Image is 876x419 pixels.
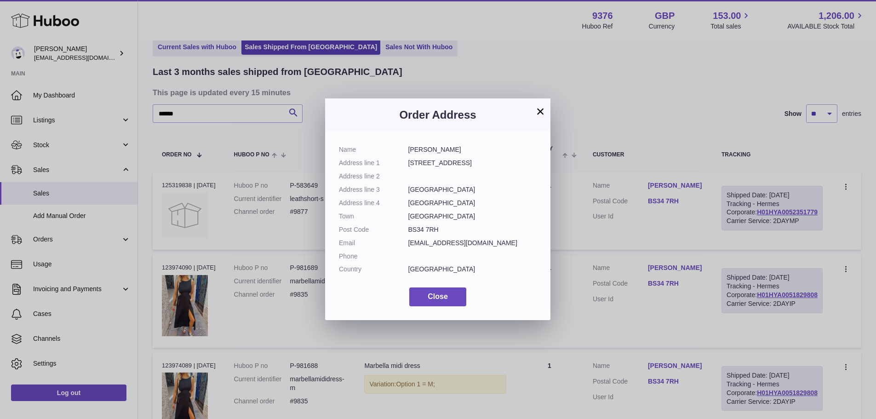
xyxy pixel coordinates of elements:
dd: [GEOGRAPHIC_DATA] [408,265,537,274]
dd: BS34 7RH [408,225,537,234]
dt: Address line 1 [339,159,408,167]
dt: Address line 3 [339,185,408,194]
dt: Email [339,239,408,247]
dt: Country [339,265,408,274]
h3: Order Address [339,108,537,122]
dt: Address line 2 [339,172,408,181]
dt: Town [339,212,408,221]
button: × [535,106,546,117]
dt: Phone [339,252,408,261]
dt: Address line 4 [339,199,408,207]
dd: [GEOGRAPHIC_DATA] [408,212,537,221]
dd: [EMAIL_ADDRESS][DOMAIN_NAME] [408,239,537,247]
dd: [STREET_ADDRESS] [408,159,537,167]
dd: [PERSON_NAME] [408,145,537,154]
dd: [GEOGRAPHIC_DATA] [408,185,537,194]
button: Close [409,287,466,306]
dt: Post Code [339,225,408,234]
dd: [GEOGRAPHIC_DATA] [408,199,537,207]
span: Close [428,293,448,300]
dt: Name [339,145,408,154]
